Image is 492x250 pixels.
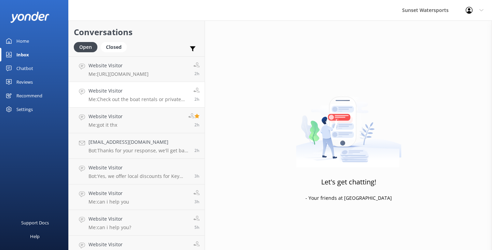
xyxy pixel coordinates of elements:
[88,164,189,171] h4: Website Visitor
[88,87,188,95] h4: Website Visitor
[88,173,189,179] p: Bot: Yes, we offer local discounts for Key West residents. You can find more information about lo...
[16,48,29,61] div: Inbox
[21,216,49,230] div: Support Docs
[88,190,129,197] h4: Website Visitor
[88,148,189,154] p: Bot: Thanks for your response, we'll get back to you as soon as we can during opening hours.
[194,122,200,128] span: Aug 23 2025 04:18pm (UTC -05:00) America/Cancun
[16,61,33,75] div: Chatbot
[30,230,40,243] div: Help
[16,89,42,102] div: Recommend
[194,173,200,179] span: Aug 23 2025 03:39pm (UTC -05:00) America/Cancun
[69,184,205,210] a: Website VisitorMe:can i help you3h
[194,71,200,77] span: Aug 23 2025 04:38pm (UTC -05:00) America/Cancun
[321,177,376,187] h3: Let's get chatting!
[88,71,149,77] p: Me: [URL][DOMAIN_NAME]
[88,138,189,146] h4: [EMAIL_ADDRESS][DOMAIN_NAME]
[88,122,123,128] p: Me: got it thx
[16,75,33,89] div: Reviews
[69,133,205,159] a: [EMAIL_ADDRESS][DOMAIN_NAME]Bot:Thanks for your response, we'll get back to you as soon as we can...
[101,43,130,51] a: Closed
[88,199,129,205] p: Me: can i help you
[296,82,401,168] img: artwork of a man stealing a conversation from at giant smartphone
[69,82,205,108] a: Website VisitorMe:Check out the boat rentals or private charters :)2h
[88,113,123,120] h4: Website Visitor
[10,12,50,23] img: yonder-white-logo.png
[305,194,392,202] p: - Your friends at [GEOGRAPHIC_DATA]
[88,224,131,231] p: Me: can i help you?
[88,241,123,248] h4: Website Visitor
[74,42,97,52] div: Open
[69,159,205,184] a: Website VisitorBot:Yes, we offer local discounts for Key West residents. You can find more inform...
[194,224,200,230] span: Aug 23 2025 01:33pm (UTC -05:00) America/Cancun
[88,62,149,69] h4: Website Visitor
[69,210,205,236] a: Website VisitorMe:can i help you?5h
[194,96,200,102] span: Aug 23 2025 04:33pm (UTC -05:00) America/Cancun
[101,42,127,52] div: Closed
[16,102,33,116] div: Settings
[74,43,101,51] a: Open
[88,215,131,223] h4: Website Visitor
[194,199,200,205] span: Aug 23 2025 03:19pm (UTC -05:00) America/Cancun
[88,96,188,102] p: Me: Check out the boat rentals or private charters :)
[69,56,205,82] a: Website VisitorMe:[URL][DOMAIN_NAME]2h
[194,148,200,153] span: Aug 23 2025 04:08pm (UTC -05:00) America/Cancun
[16,34,29,48] div: Home
[74,26,200,39] h2: Conversations
[69,108,205,133] a: Website VisitorMe:got it thx2h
